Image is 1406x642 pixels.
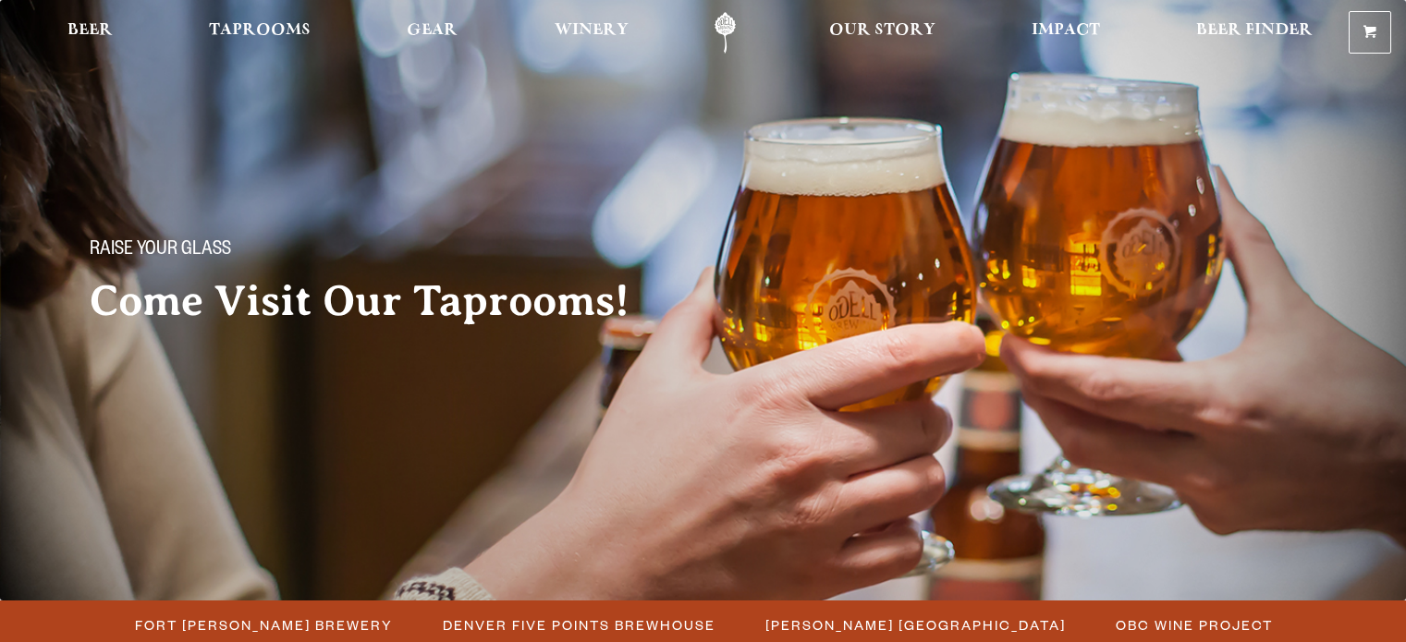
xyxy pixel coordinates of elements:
[1116,612,1273,638] span: OBC Wine Project
[395,12,470,54] a: Gear
[407,23,458,38] span: Gear
[55,12,125,54] a: Beer
[197,12,323,54] a: Taprooms
[432,612,725,638] a: Denver Five Points Brewhouse
[1105,612,1282,638] a: OBC Wine Project
[209,23,311,38] span: Taprooms
[90,278,666,324] h2: Come Visit Our Taprooms!
[1184,12,1325,54] a: Beer Finder
[555,23,629,38] span: Winery
[691,12,760,54] a: Odell Home
[443,612,715,638] span: Denver Five Points Brewhouse
[1020,12,1112,54] a: Impact
[543,12,641,54] a: Winery
[754,612,1075,638] a: [PERSON_NAME] [GEOGRAPHIC_DATA]
[67,23,113,38] span: Beer
[765,612,1066,638] span: [PERSON_NAME] [GEOGRAPHIC_DATA]
[1196,23,1313,38] span: Beer Finder
[829,23,935,38] span: Our Story
[1032,23,1100,38] span: Impact
[124,612,402,638] a: Fort [PERSON_NAME] Brewery
[90,239,231,263] span: Raise your glass
[135,612,393,638] span: Fort [PERSON_NAME] Brewery
[817,12,948,54] a: Our Story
